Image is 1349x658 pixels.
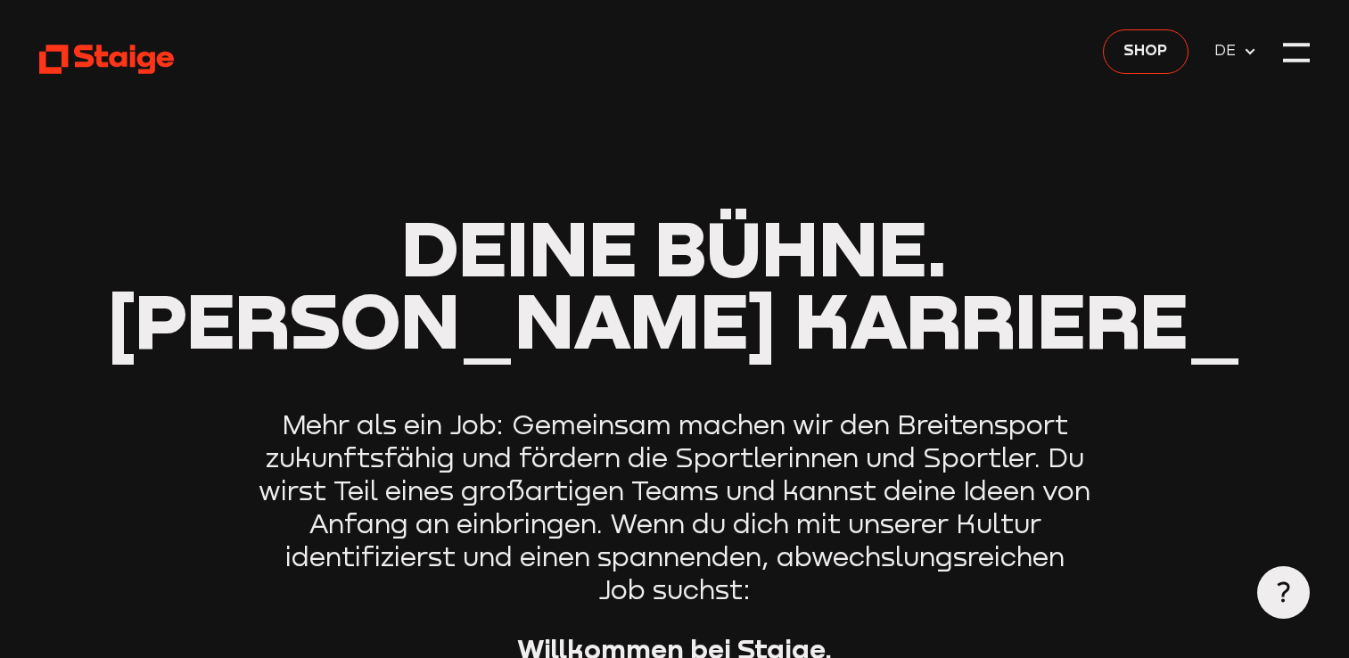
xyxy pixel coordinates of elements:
p: Mehr als ein Job: Gemeinsam machen wir den Breitensport zukunftsfähig und fördern die Sportlerinn... [229,408,1121,606]
span: Shop [1123,39,1167,62]
a: Shop [1103,29,1188,74]
span: DE [1214,39,1242,62]
span: Deine Bühne. [PERSON_NAME] Karriere_ [107,201,1242,366]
